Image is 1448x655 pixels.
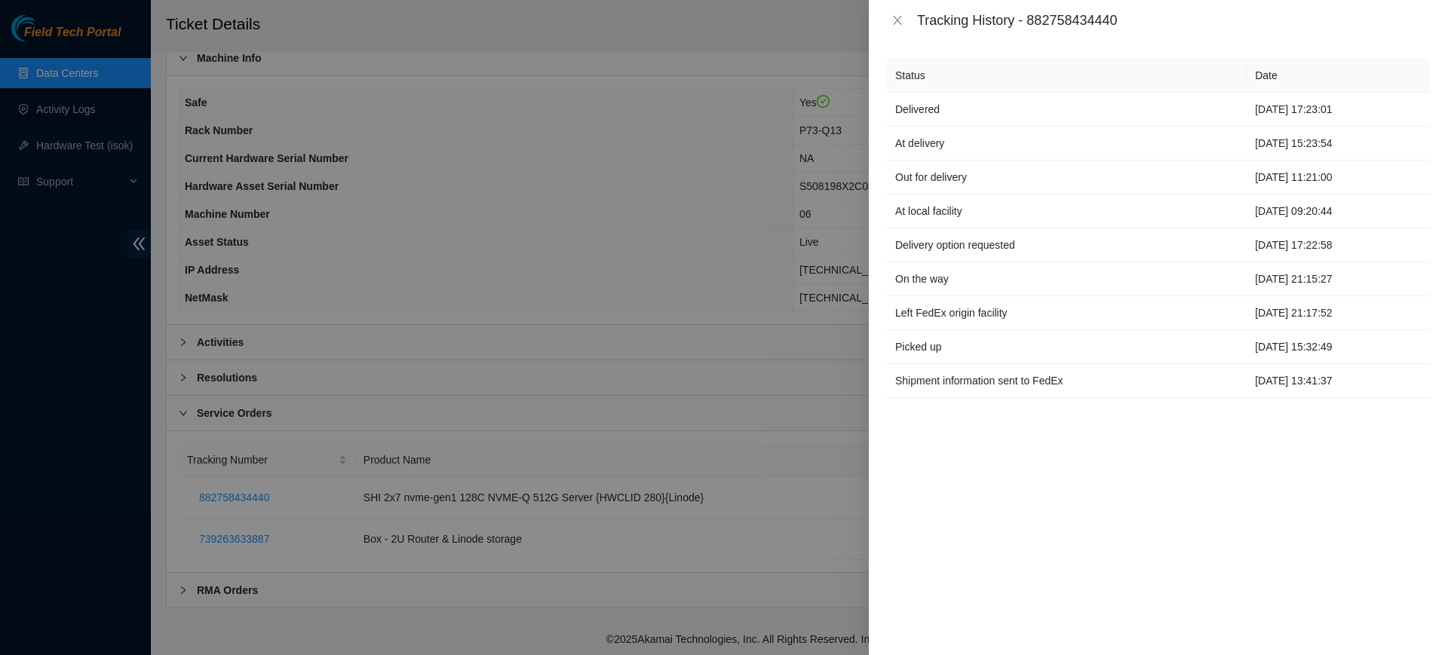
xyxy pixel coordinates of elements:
[1247,59,1430,93] th: Date
[1247,93,1430,127] td: [DATE] 17:23:01
[887,14,908,28] button: Close
[887,93,1247,127] td: Delivered
[917,12,1430,29] div: Tracking History - 882758434440
[887,262,1247,296] td: On the way
[1247,330,1430,364] td: [DATE] 15:32:49
[887,127,1247,161] td: At delivery
[1247,364,1430,398] td: [DATE] 13:41:37
[891,14,903,26] span: close
[887,364,1247,398] td: Shipment information sent to FedEx
[1247,161,1430,194] td: [DATE] 11:21:00
[1247,262,1430,296] td: [DATE] 21:15:27
[887,194,1247,228] td: At local facility
[887,59,1247,93] th: Status
[1247,296,1430,330] td: [DATE] 21:17:52
[1247,228,1430,262] td: [DATE] 17:22:58
[887,296,1247,330] td: Left FedEx origin facility
[1247,194,1430,228] td: [DATE] 09:20:44
[887,161,1247,194] td: Out for delivery
[887,330,1247,364] td: Picked up
[887,228,1247,262] td: Delivery option requested
[1247,127,1430,161] td: [DATE] 15:23:54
